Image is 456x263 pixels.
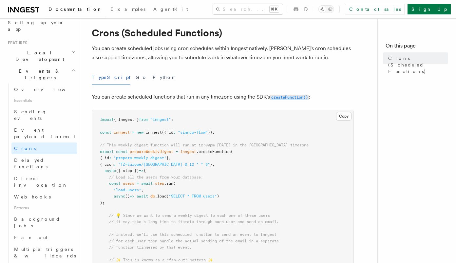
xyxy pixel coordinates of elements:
[155,181,164,186] span: step
[132,130,134,135] span: =
[173,130,176,135] span: :
[11,173,77,191] a: Direct invocation
[114,188,141,192] span: "load-users"
[109,175,203,179] span: // Load all the users from your database:
[100,117,114,122] span: import
[114,117,139,122] span: { Inngest }
[137,181,139,186] span: =
[116,149,127,154] span: const
[336,112,351,121] button: Copy
[109,258,213,262] span: // ✨ This is known as a "fan-out" pattern ✨
[143,168,146,173] span: {
[14,216,60,228] span: Background jobs
[11,232,77,243] a: Fan out
[109,181,121,186] span: const
[14,146,36,151] span: Crons
[210,162,212,167] span: }
[270,6,279,12] kbd: ⌘K
[386,42,448,52] h4: On this page
[106,2,149,18] a: Examples
[137,130,143,135] span: new
[14,127,76,139] span: Event payload format
[5,17,77,35] a: Setting up your app
[388,55,448,75] span: Crons (Scheduled Functions)
[150,117,171,122] span: "inngest"
[100,130,111,135] span: const
[125,194,130,198] span: ()
[118,162,210,167] span: "TZ=Europe/[GEOGRAPHIC_DATA] 0 12 * * 5"
[11,84,77,95] a: Overview
[11,191,77,203] a: Webhooks
[109,239,279,243] span: // for each user then handle the actual sending of the email in a separate
[92,92,354,102] p: You can create scheduled functions that run in any timezone using the SDK's :
[137,194,148,198] span: await
[139,168,143,173] span: =>
[5,65,77,84] button: Events & Triggers
[164,181,173,186] span: .run
[123,181,134,186] span: users
[14,87,82,92] span: Overview
[109,213,270,218] span: // 💡 Since we want to send a weekly digest to each one of these users
[176,149,178,154] span: =
[5,40,27,46] span: Features
[208,130,215,135] span: });
[14,109,47,121] span: Sending events
[166,194,169,198] span: (
[141,181,153,186] span: await
[149,2,192,18] a: AgentKit
[114,162,116,167] span: :
[153,7,188,12] span: AgentKit
[104,168,116,173] span: async
[114,156,166,160] span: "prepare-weekly-digest"
[116,168,139,173] span: ({ step })
[130,149,173,154] span: prepareWeeklyDigest
[5,47,77,65] button: Local Development
[109,245,192,250] span: // function triggered by that event.
[114,130,130,135] span: inngest
[270,94,309,100] a: createFunction()
[345,4,405,14] a: Contact sales
[139,117,148,122] span: from
[100,143,309,147] span: // This weekly digest function will run at 12:00pm [DATE] in the [GEOGRAPHIC_DATA] timezone
[169,194,217,198] span: "SELECT * FROM users"
[11,243,77,262] a: Multiple triggers & wildcards
[196,149,231,154] span: .createFunction
[100,149,114,154] span: export
[5,68,71,81] span: Events & Triggers
[92,27,354,39] h1: Crons (Scheduled Functions)
[11,213,77,232] a: Background jobs
[11,142,77,154] a: Crons
[141,188,143,192] span: ,
[109,232,276,237] span: // Instead, we'll use this scheduled function to send an event to Inngest
[48,7,103,12] span: Documentation
[11,95,77,106] span: Essentials
[8,20,64,32] span: Setting up your app
[109,156,111,160] span: :
[14,235,47,240] span: Fan out
[146,130,162,135] span: Inngest
[212,162,215,167] span: ,
[14,176,68,188] span: Direct invocation
[130,194,134,198] span: =>
[386,52,448,77] a: Crons (Scheduled Functions)
[217,194,219,198] span: )
[150,194,155,198] span: db
[318,5,334,13] button: Toggle dark mode
[11,203,77,213] span: Patterns
[100,162,114,167] span: { cron
[92,44,354,62] p: You can create scheduled jobs using cron schedules within Inngest natively. [PERSON_NAME]'s cron ...
[14,158,47,169] span: Delayed functions
[213,4,283,14] button: Search...⌘K
[155,194,166,198] span: .load
[162,130,173,135] span: ({ id
[100,156,109,160] span: { id
[408,4,451,14] a: Sign Up
[178,130,208,135] span: "signup-flow"
[92,70,130,85] button: TypeScript
[14,194,51,199] span: Webhooks
[169,156,171,160] span: ,
[136,70,147,85] button: Go
[153,70,177,85] button: Python
[45,2,106,18] a: Documentation
[11,124,77,142] a: Event payload format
